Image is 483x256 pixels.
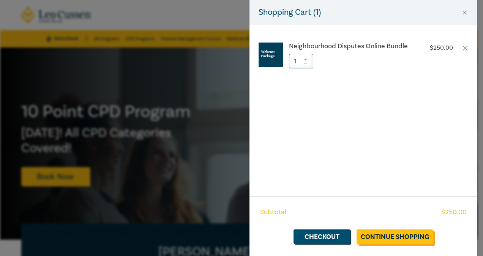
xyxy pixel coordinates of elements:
span: $ 250.00 [441,207,467,217]
input: 1 [289,54,313,68]
p: $ 250.00 [430,44,453,52]
a: Checkout [294,229,350,244]
a: Continue Shopping [357,229,433,244]
button: Close [461,9,468,16]
img: Webcast%20Package.jpg [259,43,283,67]
a: Neighbourhood Disputes Online Bundle [289,43,415,50]
span: Subtotal [260,207,286,217]
h5: Shopping Cart ( 1 ) [259,6,321,19]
